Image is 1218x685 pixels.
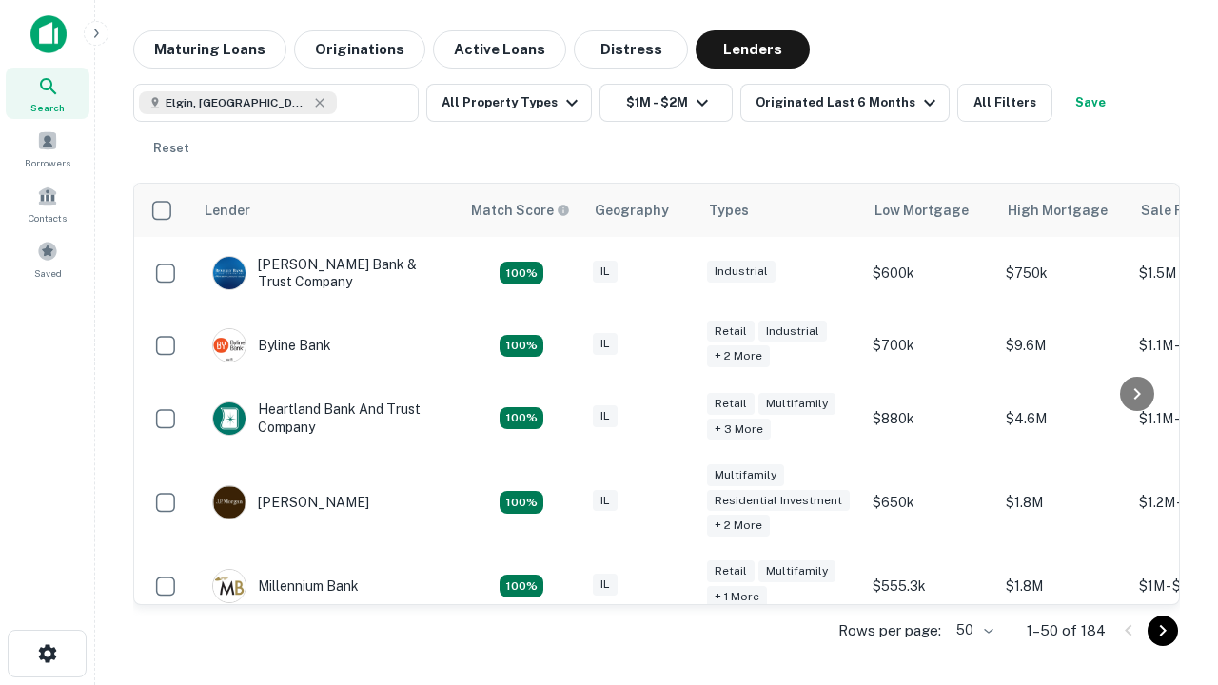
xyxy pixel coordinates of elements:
[500,491,543,514] div: Matching Properties: 24, hasApolloMatch: undefined
[709,199,749,222] div: Types
[595,199,669,222] div: Geography
[696,30,810,68] button: Lenders
[213,402,246,435] img: picture
[574,30,688,68] button: Distress
[205,199,250,222] div: Lender
[500,575,543,597] div: Matching Properties: 16, hasApolloMatch: undefined
[30,100,65,115] span: Search
[500,407,543,430] div: Matching Properties: 19, hasApolloMatch: undefined
[213,486,246,519] img: picture
[471,200,570,221] div: Capitalize uses an advanced AI algorithm to match your search with the best lender. The match sco...
[212,328,331,362] div: Byline Bank
[29,210,67,225] span: Contacts
[212,401,441,435] div: Heartland Bank And Trust Company
[863,184,996,237] th: Low Mortgage
[213,570,246,602] img: picture
[957,84,1052,122] button: All Filters
[697,184,863,237] th: Types
[593,333,618,355] div: IL
[863,455,996,551] td: $650k
[193,184,460,237] th: Lender
[34,265,62,281] span: Saved
[1060,84,1121,122] button: Save your search to get updates of matches that match your search criteria.
[133,30,286,68] button: Maturing Loans
[30,15,67,53] img: capitalize-icon.png
[213,257,246,289] img: picture
[707,419,771,440] div: + 3 more
[583,184,697,237] th: Geography
[996,309,1130,382] td: $9.6M
[756,91,941,114] div: Originated Last 6 Months
[6,178,89,229] a: Contacts
[426,84,592,122] button: All Property Types
[996,237,1130,309] td: $750k
[707,490,850,512] div: Residential Investment
[294,30,425,68] button: Originations
[996,184,1130,237] th: High Mortgage
[166,94,308,111] span: Elgin, [GEOGRAPHIC_DATA], [GEOGRAPHIC_DATA]
[863,382,996,454] td: $880k
[1148,616,1178,646] button: Go to next page
[740,84,950,122] button: Originated Last 6 Months
[707,321,755,342] div: Retail
[707,515,770,537] div: + 2 more
[863,550,996,622] td: $555.3k
[460,184,583,237] th: Capitalize uses an advanced AI algorithm to match your search with the best lender. The match sco...
[1123,472,1218,563] iframe: Chat Widget
[593,574,618,596] div: IL
[758,560,835,582] div: Multifamily
[758,321,827,342] div: Industrial
[471,200,566,221] h6: Match Score
[863,309,996,382] td: $700k
[707,393,755,415] div: Retail
[707,261,776,283] div: Industrial
[1027,619,1106,642] p: 1–50 of 184
[212,485,369,519] div: [PERSON_NAME]
[6,233,89,284] a: Saved
[500,262,543,284] div: Matching Properties: 28, hasApolloMatch: undefined
[996,382,1130,454] td: $4.6M
[758,393,835,415] div: Multifamily
[949,616,996,644] div: 50
[874,199,969,222] div: Low Mortgage
[6,123,89,174] a: Borrowers
[707,560,755,582] div: Retail
[593,405,618,427] div: IL
[212,256,441,290] div: [PERSON_NAME] Bank & Trust Company
[6,68,89,119] a: Search
[141,129,202,167] button: Reset
[996,455,1130,551] td: $1.8M
[1008,199,1108,222] div: High Mortgage
[707,345,770,367] div: + 2 more
[707,464,784,486] div: Multifamily
[212,569,359,603] div: Millennium Bank
[593,490,618,512] div: IL
[599,84,733,122] button: $1M - $2M
[996,550,1130,622] td: $1.8M
[25,155,70,170] span: Borrowers
[707,586,767,608] div: + 1 more
[433,30,566,68] button: Active Loans
[838,619,941,642] p: Rows per page:
[500,335,543,358] div: Matching Properties: 18, hasApolloMatch: undefined
[213,329,246,362] img: picture
[863,237,996,309] td: $600k
[593,261,618,283] div: IL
